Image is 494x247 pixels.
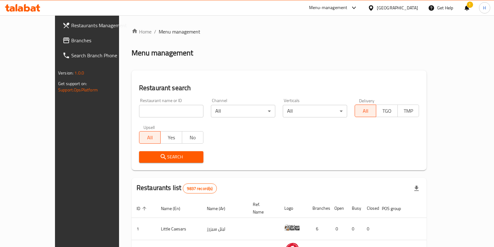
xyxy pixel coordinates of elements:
span: Menu management [159,28,200,35]
td: Little Caesars [156,218,202,240]
th: Logo [279,199,307,218]
td: ليتل سيزرز [202,218,248,240]
a: Restaurants Management [57,18,137,33]
div: All [283,105,347,117]
button: TGO [376,105,397,117]
nav: breadcrumb [132,28,427,35]
span: Search Branch Phone [71,52,132,59]
span: 9837 record(s) [183,186,216,192]
span: Name (Ar) [207,205,233,212]
span: Version: [58,69,73,77]
span: TMP [400,106,417,116]
td: 0 [362,218,377,240]
span: Branches [71,37,132,44]
th: Busy [347,199,362,218]
td: 0 [347,218,362,240]
label: Upsell [143,125,155,129]
span: Get support on: [58,80,87,88]
div: Export file [409,181,424,196]
h2: Restaurants list [137,183,217,193]
span: ID [137,205,148,212]
td: 0 [329,218,347,240]
th: Closed [362,199,377,218]
span: All [142,133,158,142]
span: H [483,4,486,11]
a: Home [132,28,152,35]
span: Ref. Name [253,201,272,216]
div: Menu-management [309,4,347,12]
td: 1 [132,218,156,240]
div: Total records count [183,183,217,193]
span: No [185,133,201,142]
span: Search [144,153,198,161]
input: Search for restaurant name or ID.. [139,105,203,117]
span: Yes [163,133,179,142]
button: TMP [397,105,419,117]
div: All [211,105,275,117]
a: Support.OpsPlatform [58,86,98,94]
button: Search [139,151,203,163]
div: [GEOGRAPHIC_DATA] [377,4,418,11]
a: Search Branch Phone [57,48,137,63]
span: POS group [382,205,409,212]
label: Delivery [359,98,375,103]
h2: Restaurant search [139,83,419,93]
th: Branches [307,199,329,218]
h2: Menu management [132,48,193,58]
span: TGO [379,106,395,116]
li: / [154,28,156,35]
td: 6 [307,218,329,240]
span: Restaurants Management [71,22,132,29]
button: Yes [160,131,182,144]
span: 1.0.0 [74,69,84,77]
span: All [357,106,374,116]
th: Open [329,199,347,218]
img: Little Caesars [284,220,300,235]
button: All [139,131,161,144]
button: No [182,131,203,144]
a: Branches [57,33,137,48]
button: All [355,105,376,117]
span: Name (En) [161,205,188,212]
